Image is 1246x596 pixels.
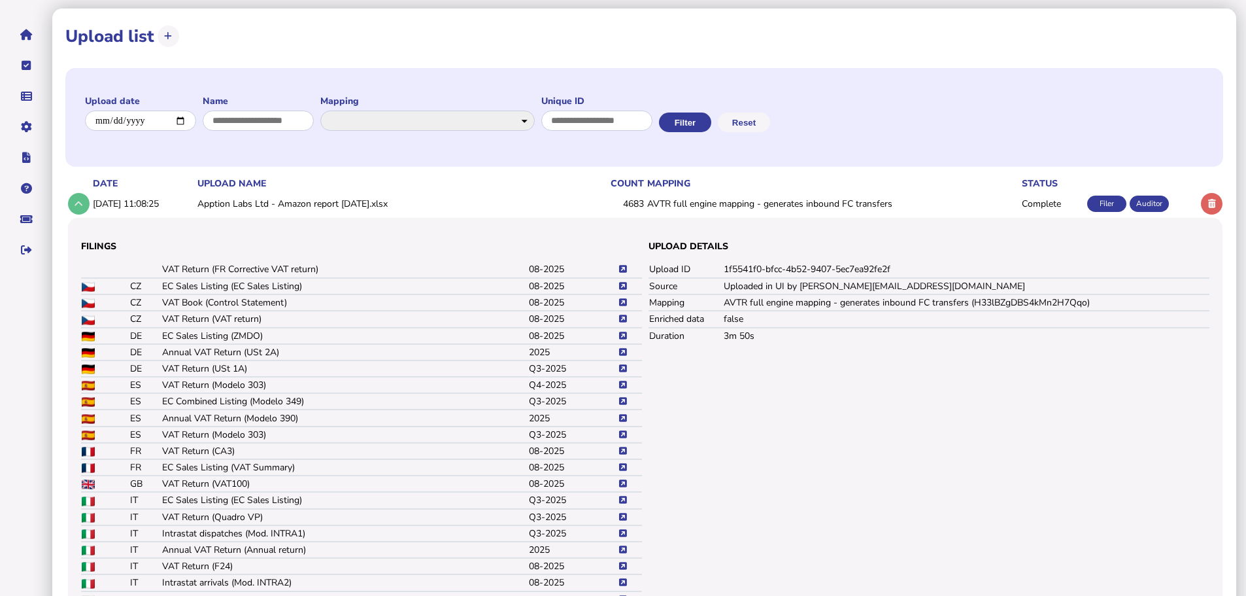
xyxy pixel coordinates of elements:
img: DE flag [82,348,95,358]
label: Mapping [320,95,535,107]
img: CZ flag [82,298,95,308]
td: 08-2025 [528,558,618,574]
img: IT flag [82,546,95,555]
img: FR flag [82,463,95,473]
label: Name [203,95,314,107]
td: 3m 50s [723,328,1209,344]
button: Show/hide row detail [68,193,90,215]
td: 08-2025 [528,262,618,278]
td: Apption Labs Ltd - Amazon report [DATE].xlsx [195,190,590,217]
td: Enriched data [648,311,723,327]
button: Upload transactions [158,26,179,47]
h3: Upload details [648,240,1209,253]
th: status [1019,177,1085,190]
td: Complete [1019,190,1085,217]
td: false [723,311,1209,327]
th: date [90,177,195,190]
td: VAT Book (Control Statement) [161,294,528,311]
td: DE [129,344,161,360]
td: EC Sales Listing (VAT Summary) [161,459,528,476]
td: Q3-2025 [528,525,618,542]
td: Intrastat arrivals (Mod. INTRA2) [161,574,528,591]
td: 08-2025 [528,443,618,459]
img: GB flag [82,480,95,489]
td: IT [129,525,161,542]
button: Sign out [12,236,40,264]
button: Home [12,21,40,48]
td: Q3-2025 [528,509,618,525]
button: Filter [659,113,711,132]
td: Q3-2025 [528,427,618,443]
td: 2025 [528,410,618,426]
td: Q3-2025 [528,360,618,377]
img: ES flag [82,381,95,391]
td: IT [129,574,161,591]
td: Annual VAT Return (Annual return) [161,542,528,558]
td: VAT Return (FR Corrective VAT return) [161,262,528,278]
td: CZ [129,311,161,327]
td: ES [129,410,161,426]
img: CZ flag [82,282,95,292]
td: 2025 [528,542,618,558]
td: IT [129,492,161,508]
th: count [589,177,644,190]
td: VAT Return (Quadro VP) [161,509,528,525]
td: 4683 [589,190,644,217]
button: Raise a support ticket [12,205,40,233]
td: Q3-2025 [528,393,618,410]
td: Q4-2025 [528,377,618,393]
button: Manage settings [12,113,40,141]
td: ES [129,393,161,410]
img: ES flag [82,414,95,424]
td: FR [129,443,161,459]
td: 08-2025 [528,459,618,476]
label: Upload date [85,95,196,107]
td: VAT Return (F24) [161,558,528,574]
label: Unique ID [541,95,652,107]
td: VAT Return (CA3) [161,443,528,459]
img: ES flag [82,397,95,407]
td: FR [129,459,161,476]
td: ES [129,427,161,443]
td: 08-2025 [528,294,618,311]
div: Auditor [1130,196,1169,212]
td: 08-2025 [528,278,618,294]
td: Q3-2025 [528,492,618,508]
td: 08-2025 [528,311,618,327]
td: VAT Return (USt 1A) [161,360,528,377]
img: DE flag [82,364,95,374]
button: Delete upload [1201,193,1222,215]
img: IT flag [82,579,95,589]
img: IT flag [82,497,95,506]
td: EC Combined Listing (Modelo 349) [161,393,528,410]
th: upload name [195,177,590,190]
img: FR flag [82,447,95,457]
td: VAT Return (Modelo 303) [161,427,528,443]
td: IT [129,509,161,525]
td: 1f5541f0-bfcc-4b52-9407-5ec7ea92fe2f [723,262,1209,278]
td: DE [129,360,161,377]
h1: Upload list [65,25,154,48]
td: ES [129,377,161,393]
button: Reset [718,113,770,132]
td: VAT Return (Modelo 303) [161,377,528,393]
button: Tasks [12,52,40,79]
img: CZ flag [82,315,95,325]
td: 08-2025 [528,476,618,492]
div: Filer [1087,196,1126,212]
td: VAT Return (VAT100) [161,476,528,492]
td: GB [129,476,161,492]
td: 2025 [528,344,618,360]
td: CZ [129,294,161,311]
i: Data manager [21,96,32,97]
td: [DATE] 11:08:25 [90,190,195,217]
td: Mapping [648,294,723,311]
td: IT [129,542,161,558]
th: mapping [645,177,1019,190]
td: EC Sales Listing (EC Sales Listing) [161,492,528,508]
button: Data manager [12,82,40,110]
h3: Filings [81,240,642,253]
img: IT flag [82,513,95,523]
td: Uploaded in UI by [PERSON_NAME][EMAIL_ADDRESS][DOMAIN_NAME] [723,278,1209,294]
td: Duration [648,328,723,344]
